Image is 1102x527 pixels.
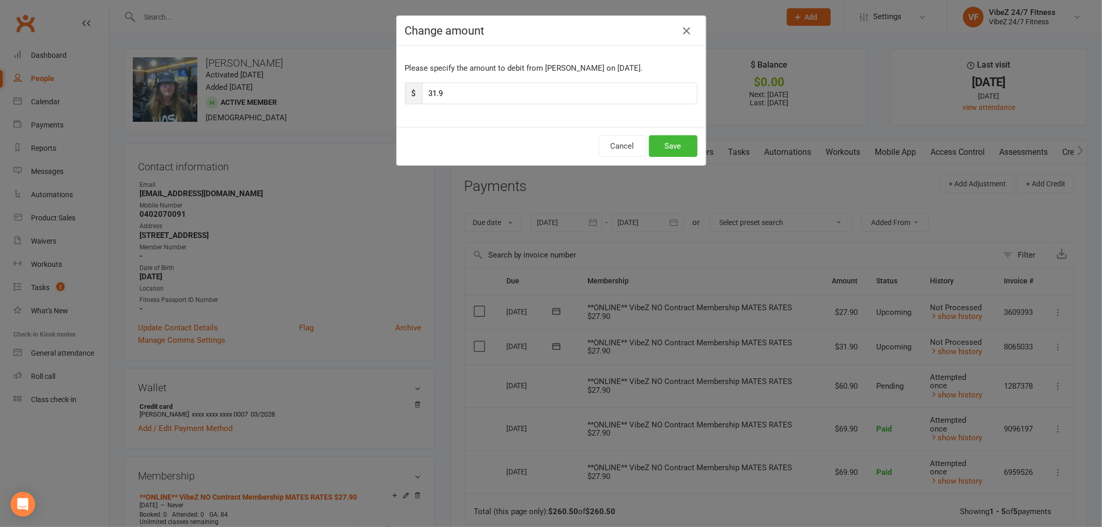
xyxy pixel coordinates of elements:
span: $ [405,83,422,104]
h4: Change amount [405,24,697,37]
p: Please specify the amount to debit from [PERSON_NAME] on [DATE]. [405,62,697,74]
button: Save [649,135,697,157]
button: Close [679,23,695,39]
div: Open Intercom Messenger [10,492,35,517]
button: Cancel [599,135,646,157]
